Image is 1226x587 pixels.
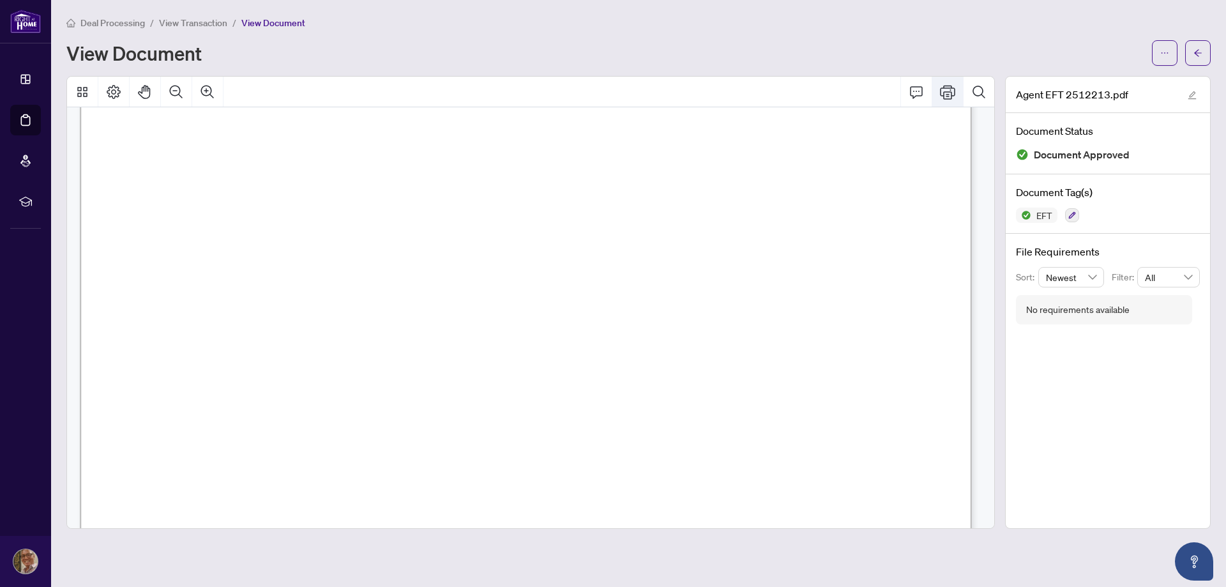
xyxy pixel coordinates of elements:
[232,15,236,30] li: /
[1193,49,1202,57] span: arrow-left
[1016,185,1200,200] h4: Document Tag(s)
[241,17,305,29] span: View Document
[10,10,41,33] img: logo
[1188,91,1197,100] span: edit
[1016,208,1031,223] img: Status Icon
[159,17,227,29] span: View Transaction
[1145,268,1192,287] span: All
[1034,146,1130,164] span: Document Approved
[1026,303,1130,317] div: No requirements available
[1175,542,1213,581] button: Open asap
[1016,244,1200,259] h4: File Requirements
[1016,87,1128,102] span: Agent EFT 2512213.pdf
[1160,49,1169,57] span: ellipsis
[1016,123,1200,139] h4: Document Status
[1112,270,1137,284] p: Filter:
[66,19,75,27] span: home
[66,43,202,63] h1: View Document
[80,17,145,29] span: Deal Processing
[1046,268,1097,287] span: Newest
[1031,211,1057,220] span: EFT
[13,549,38,574] img: Profile Icon
[1016,270,1038,284] p: Sort:
[150,15,154,30] li: /
[1016,148,1029,161] img: Document Status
